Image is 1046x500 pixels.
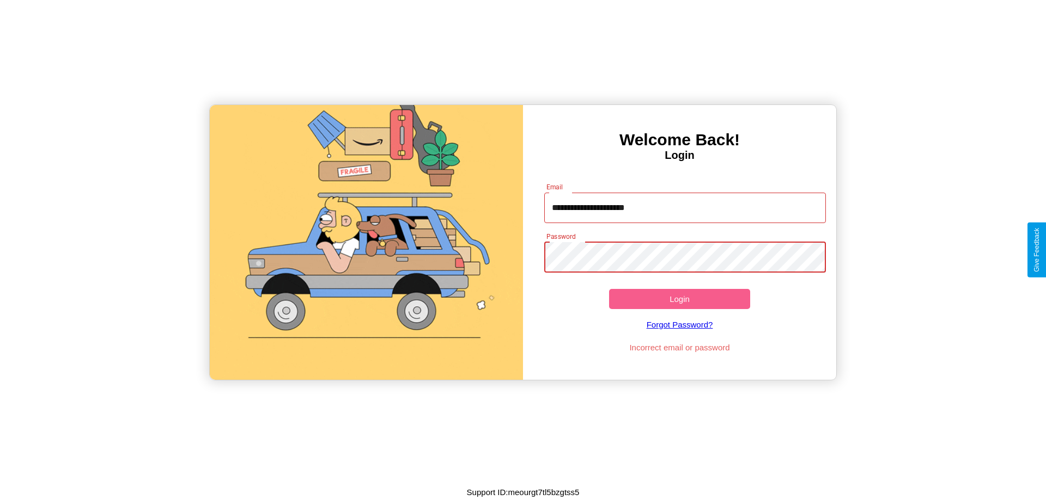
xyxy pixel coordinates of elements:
[523,131,836,149] h3: Welcome Back!
[546,232,575,241] label: Password
[1033,228,1041,272] div: Give Feedback
[546,182,563,192] label: Email
[467,485,580,499] p: Support ID: meourgt7tl5bzgtss5
[210,105,523,380] img: gif
[609,289,750,309] button: Login
[523,149,836,162] h4: Login
[539,340,821,355] p: Incorrect email or password
[539,309,821,340] a: Forgot Password?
